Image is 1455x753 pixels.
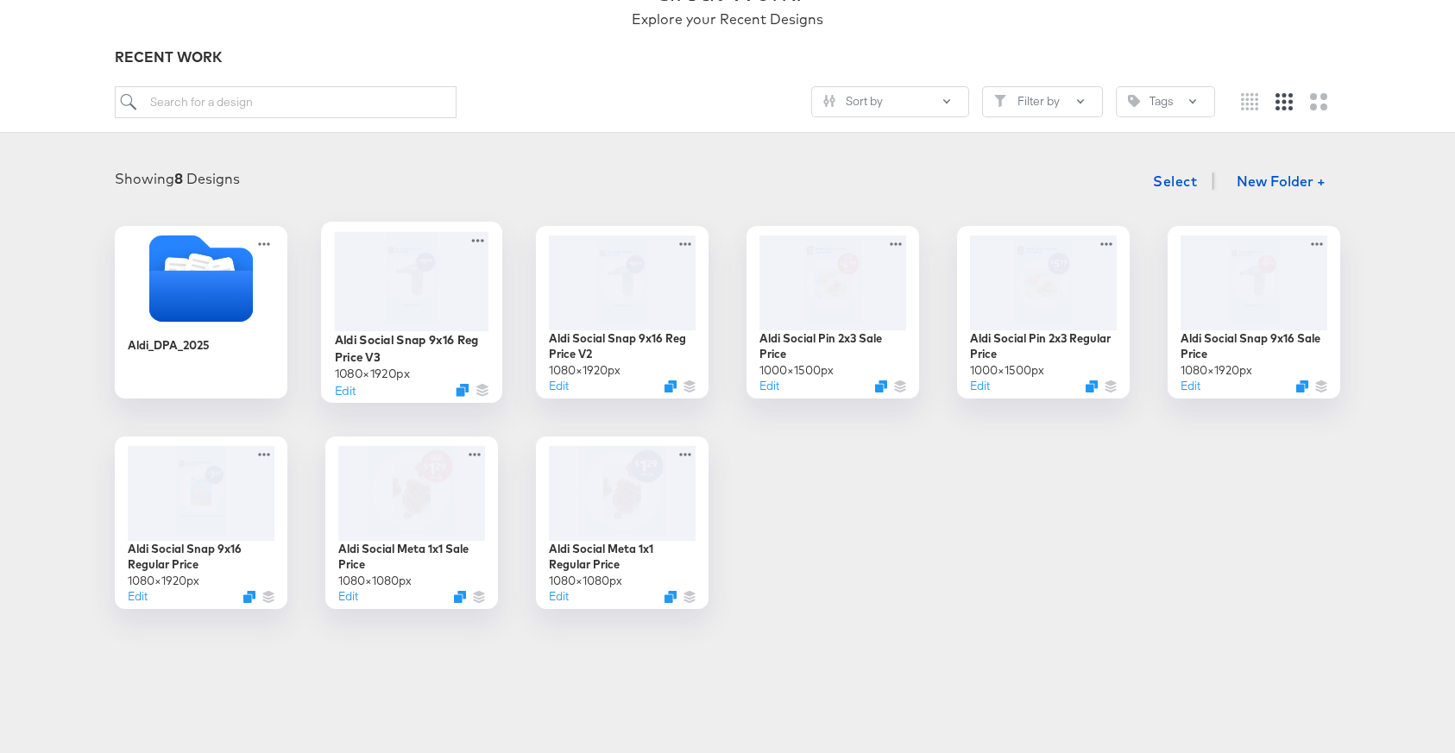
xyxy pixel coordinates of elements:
[1128,95,1140,107] svg: Tag
[128,541,274,573] div: Aldi Social Snap 9x16 Regular Price
[1116,86,1215,117] button: TagTags
[536,436,709,609] div: Aldi Social Meta 1x1 Regular Price1080×1080pxEditDuplicate
[335,381,356,398] button: Edit
[115,226,287,398] div: Aldi_DPA_2025
[823,95,835,107] svg: Sliders
[128,573,199,589] div: 1080 × 1920 px
[759,362,834,379] div: 1000 × 1500 px
[1181,330,1327,362] div: Aldi Social Snap 9x16 Sale Price
[321,222,502,403] div: Aldi Social Snap 9x16 Reg Price V31080×1920pxEditDuplicate
[1181,362,1252,379] div: 1080 × 1920 px
[549,573,622,589] div: 1080 × 1080 px
[549,330,696,362] div: Aldi Social Snap 9x16 Reg Price V2
[335,331,489,365] div: Aldi Social Snap 9x16 Reg Price V3
[549,362,620,379] div: 1080 × 1920 px
[1275,93,1293,110] svg: Medium grid
[115,169,240,189] div: Showing Designs
[759,378,779,394] button: Edit
[115,436,287,609] div: Aldi Social Snap 9x16 Regular Price1080×1920pxEditDuplicate
[243,591,255,603] svg: Duplicate
[1153,169,1197,193] span: Select
[128,337,210,354] div: Aldi_DPA_2025
[665,380,677,392] svg: Duplicate
[970,378,990,394] button: Edit
[982,86,1103,117] button: FilterFilter by
[115,47,1340,67] div: RECENT WORK
[1181,378,1200,394] button: Edit
[970,330,1117,362] div: Aldi Social Pin 2x3 Regular Price
[1241,93,1258,110] svg: Small grid
[1086,380,1098,392] svg: Duplicate
[746,226,919,398] div: Aldi Social Pin 2x3 Sale Price1000×1500pxEditDuplicate
[338,588,358,605] button: Edit
[335,365,410,381] div: 1080 × 1920 px
[454,591,466,603] svg: Duplicate
[115,86,457,118] input: Search for a design
[759,330,906,362] div: Aldi Social Pin 2x3 Sale Price
[1146,164,1204,198] button: Select
[811,86,969,117] button: SlidersSort by
[456,384,469,397] svg: Duplicate
[549,588,569,605] button: Edit
[665,591,677,603] svg: Duplicate
[536,226,709,398] div: Aldi Social Snap 9x16 Reg Price V21080×1920pxEditDuplicate
[1222,166,1340,199] button: New Folder +
[549,378,569,394] button: Edit
[994,95,1006,107] svg: Filter
[875,380,887,392] svg: Duplicate
[338,573,412,589] div: 1080 × 1080 px
[970,362,1044,379] div: 1000 × 1500 px
[957,226,1130,398] div: Aldi Social Pin 2x3 Regular Price1000×1500pxEditDuplicate
[1296,380,1308,392] svg: Duplicate
[115,235,287,322] svg: Folder
[128,588,148,605] button: Edit
[325,436,498,609] div: Aldi Social Meta 1x1 Sale Price1080×1080pxEditDuplicate
[1310,93,1327,110] svg: Large grid
[338,541,485,573] div: Aldi Social Meta 1x1 Sale Price
[174,170,183,187] strong: 8
[1168,226,1340,398] div: Aldi Social Snap 9x16 Sale Price1080×1920pxEditDuplicate
[549,541,696,573] div: Aldi Social Meta 1x1 Regular Price
[632,9,823,29] div: Explore your Recent Designs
